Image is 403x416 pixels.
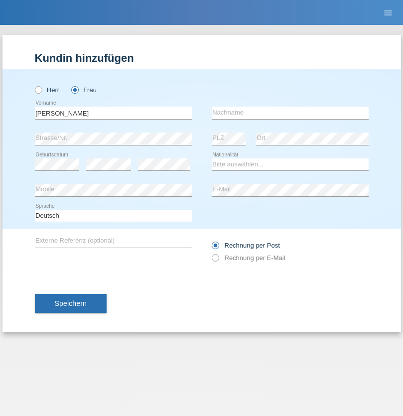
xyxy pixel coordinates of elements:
[35,294,107,313] button: Speichern
[35,86,60,94] label: Herr
[378,9,398,15] a: menu
[212,254,285,262] label: Rechnung per E-Mail
[383,8,393,18] i: menu
[212,242,280,249] label: Rechnung per Post
[71,86,78,93] input: Frau
[212,254,218,267] input: Rechnung per E-Mail
[35,52,369,64] h1: Kundin hinzufügen
[55,299,87,307] span: Speichern
[71,86,97,94] label: Frau
[35,86,41,93] input: Herr
[212,242,218,254] input: Rechnung per Post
